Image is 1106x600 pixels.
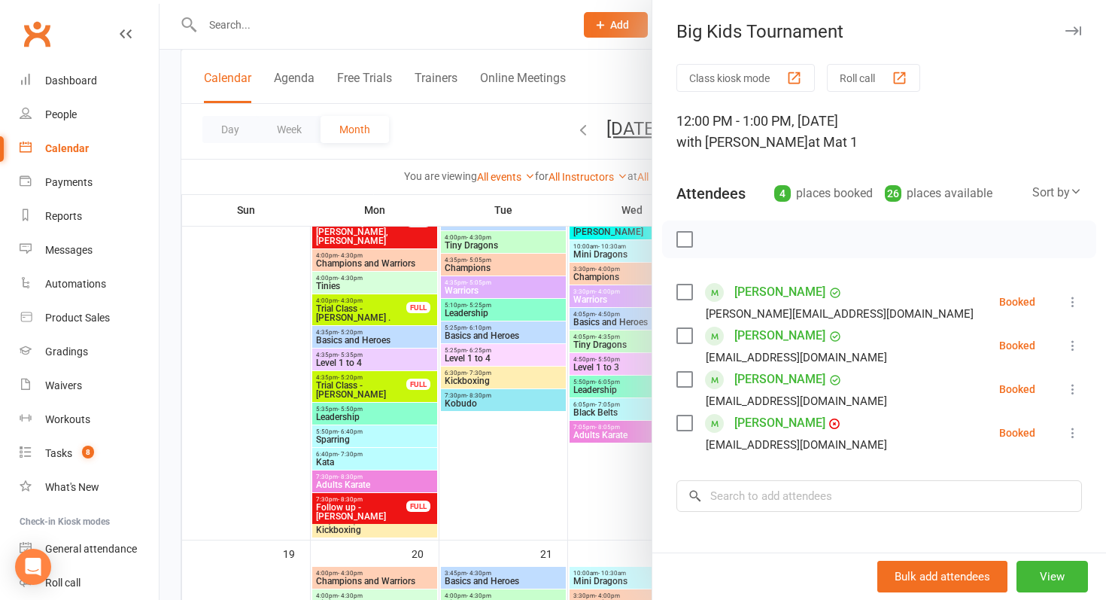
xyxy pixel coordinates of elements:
[20,267,159,301] a: Automations
[20,532,159,566] a: General attendance kiosk mode
[20,98,159,132] a: People
[999,428,1035,438] div: Booked
[20,369,159,403] a: Waivers
[82,446,94,458] span: 8
[652,21,1106,42] div: Big Kids Tournament
[45,346,88,358] div: Gradings
[20,199,159,233] a: Reports
[676,480,1082,512] input: Search to add attendees
[1032,183,1082,203] div: Sort by
[999,384,1035,394] div: Booked
[734,280,825,304] a: [PERSON_NAME]
[676,111,1082,153] div: 12:00 PM - 1:00 PM, [DATE]
[45,577,81,589] div: Roll call
[706,348,887,367] div: [EMAIL_ADDRESS][DOMAIN_NAME]
[676,64,815,92] button: Class kiosk mode
[45,447,72,459] div: Tasks
[45,210,82,222] div: Reports
[999,340,1035,351] div: Booked
[20,403,159,437] a: Workouts
[885,185,901,202] div: 26
[20,471,159,504] a: What's New
[774,185,791,202] div: 4
[20,64,159,98] a: Dashboard
[45,244,93,256] div: Messages
[706,304,974,324] div: [PERSON_NAME][EMAIL_ADDRESS][DOMAIN_NAME]
[45,142,89,154] div: Calendar
[706,435,887,455] div: [EMAIL_ADDRESS][DOMAIN_NAME]
[20,132,159,166] a: Calendar
[20,566,159,600] a: Roll call
[676,183,746,204] div: Attendees
[45,75,97,87] div: Dashboard
[45,278,106,290] div: Automations
[20,166,159,199] a: Payments
[20,301,159,335] a: Product Sales
[734,411,825,435] a: [PERSON_NAME]
[45,176,93,188] div: Payments
[706,391,887,411] div: [EMAIL_ADDRESS][DOMAIN_NAME]
[20,335,159,369] a: Gradings
[45,379,82,391] div: Waivers
[45,543,137,555] div: General attendance
[45,481,99,493] div: What's New
[877,561,1007,592] button: Bulk add attendees
[18,15,56,53] a: Clubworx
[999,297,1035,307] div: Booked
[1016,561,1088,592] button: View
[827,64,920,92] button: Roll call
[45,413,90,425] div: Workouts
[734,324,825,348] a: [PERSON_NAME]
[734,367,825,391] a: [PERSON_NAME]
[45,312,110,324] div: Product Sales
[45,108,77,120] div: People
[885,183,992,204] div: places available
[808,134,858,150] span: at Mat 1
[676,134,808,150] span: with [PERSON_NAME]
[774,183,873,204] div: places booked
[20,437,159,471] a: Tasks 8
[20,233,159,267] a: Messages
[15,549,51,585] div: Open Intercom Messenger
